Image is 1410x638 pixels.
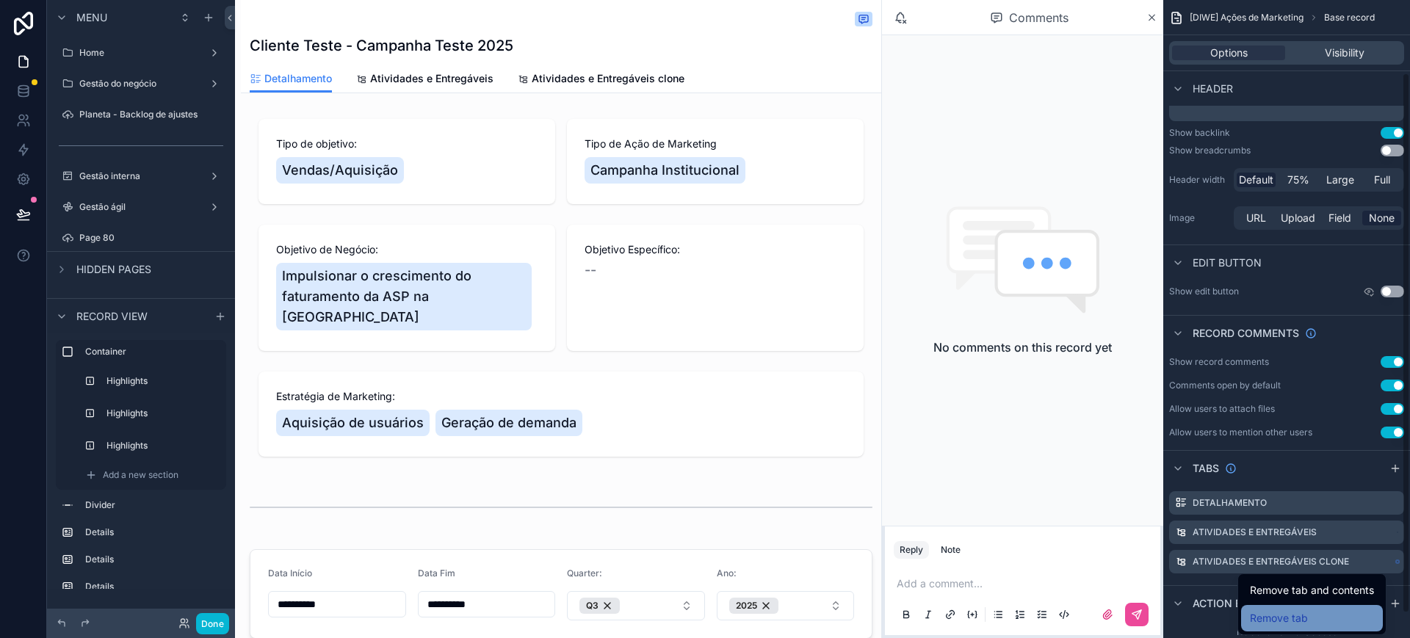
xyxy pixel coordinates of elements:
a: Detalhamento [250,65,332,93]
span: Remove tab [1250,609,1308,627]
span: Header [1193,81,1233,96]
span: Record comments [1193,326,1299,341]
span: Comments [1009,9,1069,26]
span: Base record [1324,12,1375,23]
span: [DIWE] Ações de Marketing [1190,12,1304,23]
span: Atividades e Entregáveis [370,71,493,86]
button: Note [935,541,966,559]
span: Edit button [1193,255,1262,270]
span: Remove tab and contents [1250,581,1374,599]
span: Tabs [1193,461,1219,476]
span: Visibility [1325,46,1364,60]
a: Atividades e Entregáveis clone [517,65,684,95]
span: Atividades e Entregáveis clone [532,71,684,86]
a: Atividades e Entregáveis [355,65,493,95]
span: Options [1210,46,1248,60]
h2: No comments on this record yet [933,338,1112,356]
div: Note [941,544,961,556]
button: Reply [894,541,929,559]
span: Detalhamento [264,71,332,86]
h1: Cliente Teste - Campanha Teste 2025 [250,35,513,56]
